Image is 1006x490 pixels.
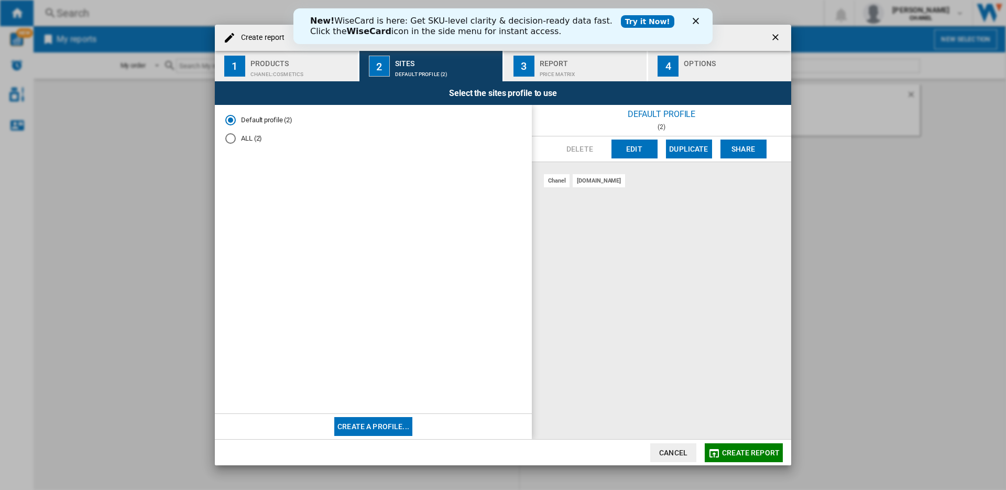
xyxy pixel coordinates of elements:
[293,8,713,44] iframe: Intercom live chat bannière
[215,51,359,81] button: 1 Products CHANEL:Cosmetics
[250,55,354,66] div: Products
[544,174,570,187] div: chanel
[369,56,390,77] div: 2
[504,51,648,81] button: 3 Report Price Matrix
[513,56,534,77] div: 3
[766,27,787,48] button: getI18NText('BUTTONS.CLOSE_DIALOG')
[705,443,783,462] button: Create report
[658,56,679,77] div: 4
[399,9,410,16] div: Fermer
[666,140,712,158] button: Duplicate
[224,56,245,77] div: 1
[770,32,783,45] ng-md-icon: getI18NText('BUTTONS.CLOSE_DIALOG')
[225,133,521,143] md-radio-button: ALL (2)
[684,55,787,66] div: Options
[236,33,285,43] h4: Create report
[532,105,791,123] div: Default profile
[395,55,498,66] div: Sites
[359,51,504,81] button: 2 Sites Default profile (2)
[225,115,521,125] md-radio-button: Default profile (2)
[722,449,780,457] span: Create report
[215,81,791,105] div: Select the sites profile to use
[557,140,603,158] button: Delete
[648,51,791,81] button: 4 Options
[573,174,625,187] div: [DOMAIN_NAME]
[540,66,643,77] div: Price Matrix
[611,140,658,158] button: Edit
[334,417,412,436] button: Create a profile...
[540,55,643,66] div: Report
[532,123,791,131] div: (2)
[395,66,498,77] div: Default profile (2)
[250,66,354,77] div: CHANEL:Cosmetics
[720,140,767,158] button: Share
[650,443,696,462] button: Cancel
